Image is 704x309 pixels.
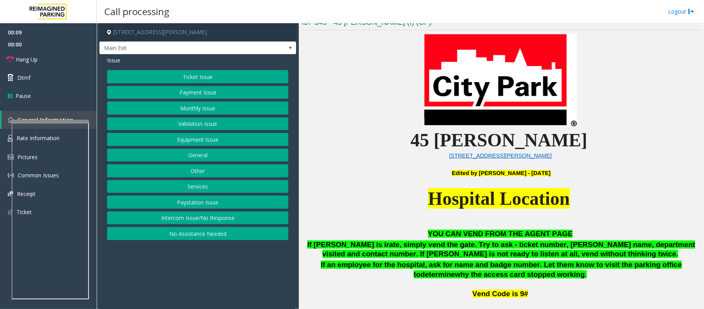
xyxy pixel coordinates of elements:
a: Logout [668,7,694,15]
button: Payment Issue [107,86,288,99]
span: Pause [15,92,31,100]
span: 45 [PERSON_NAME] [411,130,587,150]
img: 'icon' [8,172,14,179]
img: 'icon' [8,154,14,160]
h4: [STREET_ADDRESS][PERSON_NAME] [99,23,296,41]
button: Services [107,180,288,193]
a: [STREET_ADDRESS][PERSON_NAME] [449,153,552,159]
img: 'icon' [8,117,14,123]
img: 'icon' [8,191,13,196]
span: Main Exit [100,42,257,54]
button: Validation Issue [107,117,288,130]
button: Equipment Issue [107,133,288,146]
button: Paystation Issue [107,196,288,209]
a: General Information [2,111,97,129]
b: Edited by [PERSON_NAME] - [DATE] [452,170,551,176]
span: Dtmf [17,74,31,82]
span: Hospital Location [428,188,570,209]
span: If [PERSON_NAME] is irate, simply vend the gate. Try to ask - ticket number, [PERSON_NAME] name, ... [307,240,695,258]
span: YOU CAN VEND FROM THE AGENT PAGE [428,230,573,238]
span: Hang Up [16,55,38,64]
span: Issue [107,56,120,64]
button: Ticket Issue [107,70,288,83]
img: logout [688,7,694,15]
span: determine [421,270,455,278]
h3: Call processing [101,2,173,21]
button: General [107,149,288,162]
img: 'icon' [8,135,13,142]
span: . [585,270,587,278]
button: Other [107,164,288,177]
img: 'icon' [8,209,13,216]
span: why the access card stopped working [455,270,585,278]
button: Intercom Issue/No Response [107,211,288,225]
span: If an employee for the hospital, ask for name and badge number. Let them know to visit the parkin... [321,261,682,278]
h3: I37-349 - 45 [PERSON_NAME] (I) (CP) [302,17,701,30]
button: Monthly Issue [107,101,288,115]
span: Vend Code is 9# [472,290,528,298]
span: General Information [17,116,73,124]
button: No Assistance Needed [107,227,288,240]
